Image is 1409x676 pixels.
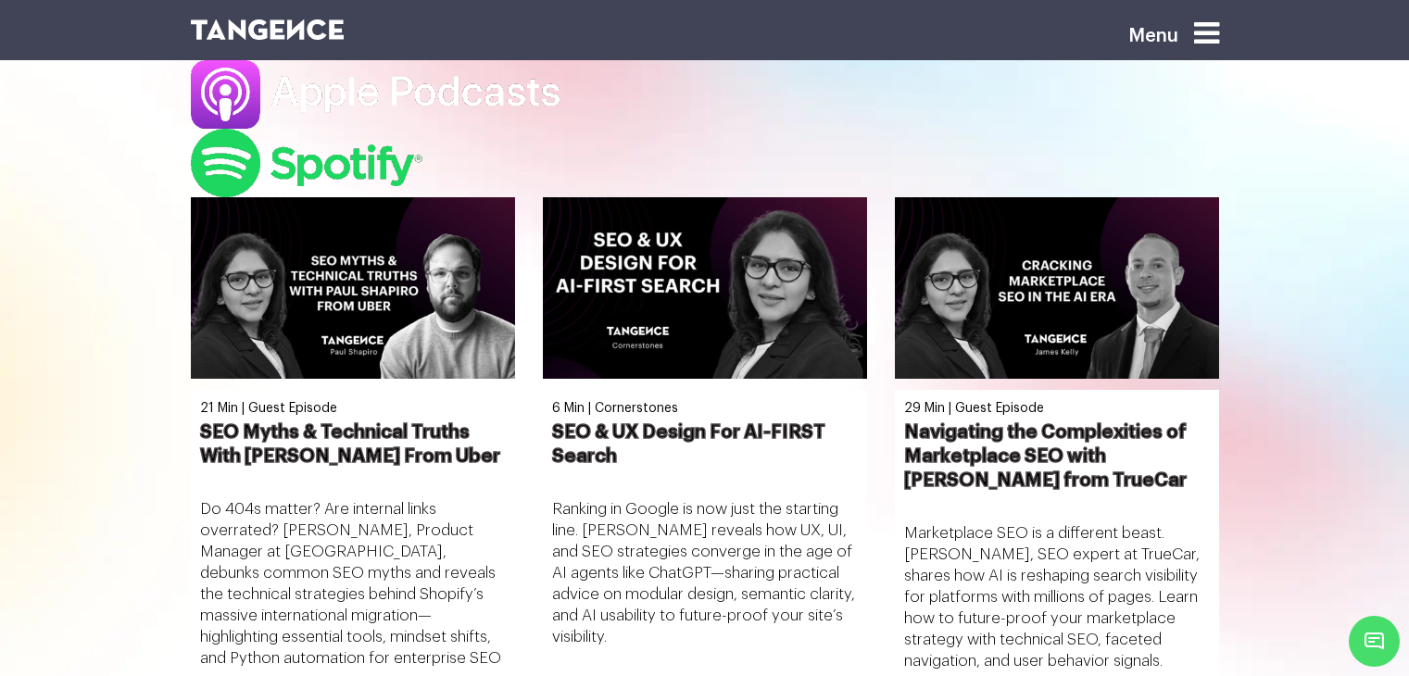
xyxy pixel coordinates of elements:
span: Guest Episode [955,402,1044,415]
span: 21 Min [200,402,238,415]
img: podcast3.png [191,129,422,197]
img: SEO-UX-DESIGN-FOR-AI-FIRST-SEARCH.jpg [543,197,867,380]
p: Marketplace SEO is a different beast. [PERSON_NAME], SEO expert at TrueCar, shares how AI is resh... [904,522,1210,671]
span: | [949,402,951,415]
span: | [242,402,245,415]
a: SEO & UX Design For AI-FIRST Search [552,420,858,469]
span: Guest Episode [248,402,337,415]
span: | [588,402,591,415]
span: 29 Min [904,402,945,415]
a: SEO Myths & Technical Truths With [PERSON_NAME] From Uber [200,420,506,469]
img: SEO-MYTHS-TECHNICAL-TRUTHS-WITH-PAUL-SHAPIRO-FROM-UBER.jpg [191,197,515,380]
span: Cornerstones [595,402,678,415]
img: logo SVG [191,19,345,40]
img: podcast1.png [191,60,560,129]
span: 6 Min [552,402,585,415]
span: Chat Widget [1349,616,1400,667]
p: Ranking in Google is now just the starting line. [PERSON_NAME] reveals how UX, UI, and SEO strate... [552,498,858,647]
a: Navigating the Complexities of Marketplace SEO with [PERSON_NAME] from TrueCar [904,420,1210,493]
img: CRACKING-MARKETPLACE-SEO-IN-THE-AI-ERA-1.jpg [895,197,1219,380]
